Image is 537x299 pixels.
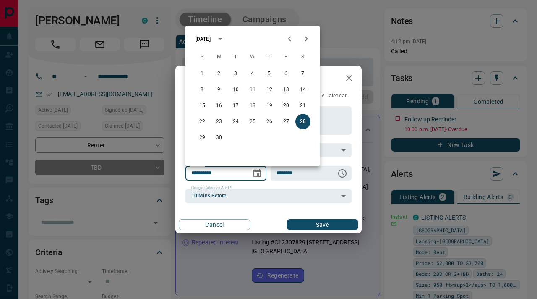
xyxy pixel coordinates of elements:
[195,82,210,97] button: 8
[279,114,294,129] button: 27
[245,114,260,129] button: 25
[295,98,310,113] button: 21
[245,49,260,66] span: Wednesday
[195,49,210,66] span: Sunday
[262,82,277,97] button: 12
[211,98,227,113] button: 16
[279,66,294,81] button: 6
[287,219,358,230] button: Save
[245,82,260,97] button: 11
[191,185,232,191] label: Google Calendar Alert
[228,66,243,81] button: 3
[228,98,243,113] button: 17
[179,219,250,230] button: Cancel
[211,130,227,145] button: 30
[334,165,351,182] button: Choose time, selected time is 10:00 PM
[295,49,310,66] span: Saturday
[279,49,294,66] span: Friday
[279,82,294,97] button: 13
[195,130,210,145] button: 29
[279,98,294,113] button: 20
[262,66,277,81] button: 5
[211,82,227,97] button: 9
[262,49,277,66] span: Thursday
[281,31,298,47] button: Previous month
[295,114,310,129] button: 28
[196,35,211,43] div: [DATE]
[228,49,243,66] span: Tuesday
[249,165,266,182] button: Choose date, selected date is Jun 28, 2025
[245,98,260,113] button: 18
[175,66,230,92] h2: Edit Task
[298,31,315,47] button: Next month
[262,114,277,129] button: 26
[195,114,210,129] button: 22
[195,66,210,81] button: 1
[295,82,310,97] button: 14
[262,98,277,113] button: 19
[195,98,210,113] button: 15
[295,66,310,81] button: 7
[211,114,227,129] button: 23
[185,189,352,203] div: 10 Mins Before
[211,66,227,81] button: 2
[211,49,227,66] span: Monday
[213,32,227,46] button: calendar view is open, switch to year view
[228,82,243,97] button: 10
[245,66,260,81] button: 4
[228,114,243,129] button: 24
